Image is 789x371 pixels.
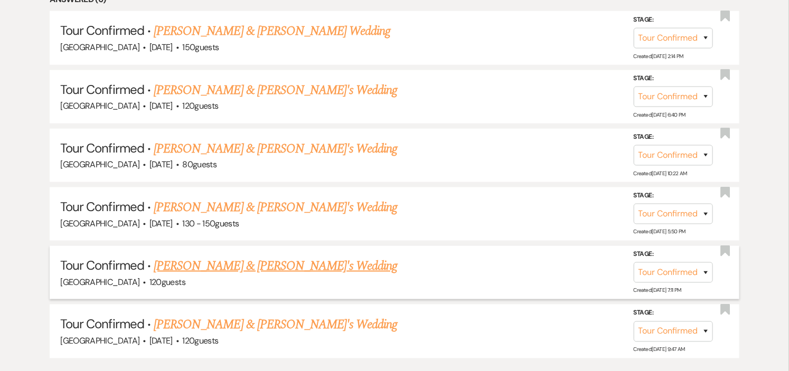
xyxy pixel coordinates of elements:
[634,131,713,143] label: Stage:
[149,100,173,111] span: [DATE]
[60,316,144,332] span: Tour Confirmed
[149,42,173,53] span: [DATE]
[149,159,173,170] span: [DATE]
[60,218,139,229] span: [GEOGRAPHIC_DATA]
[634,14,713,26] label: Stage:
[154,81,398,100] a: [PERSON_NAME] & [PERSON_NAME]'s Wedding
[154,315,398,334] a: [PERSON_NAME] & [PERSON_NAME]'s Wedding
[154,139,398,158] a: [PERSON_NAME] & [PERSON_NAME]'s Wedding
[634,287,681,294] span: Created: [DATE] 7:11 PM
[154,198,398,217] a: [PERSON_NAME] & [PERSON_NAME]'s Wedding
[634,111,685,118] span: Created: [DATE] 6:40 PM
[60,140,144,156] span: Tour Confirmed
[634,170,687,177] span: Created: [DATE] 10:22 AM
[182,159,217,170] span: 80 guests
[149,218,173,229] span: [DATE]
[182,335,218,346] span: 120 guests
[60,81,144,98] span: Tour Confirmed
[149,335,173,346] span: [DATE]
[634,249,713,261] label: Stage:
[60,159,139,170] span: [GEOGRAPHIC_DATA]
[634,190,713,202] label: Stage:
[634,229,685,235] span: Created: [DATE] 5:50 PM
[154,22,390,41] a: [PERSON_NAME] & [PERSON_NAME] Wedding
[149,277,185,288] span: 120 guests
[634,346,685,353] span: Created: [DATE] 9:47 AM
[182,100,218,111] span: 120 guests
[154,256,398,275] a: [PERSON_NAME] & [PERSON_NAME]'s Wedding
[182,218,239,229] span: 130 - 150 guests
[60,42,139,53] span: [GEOGRAPHIC_DATA]
[634,52,683,59] span: Created: [DATE] 2:14 PM
[60,335,139,346] span: [GEOGRAPHIC_DATA]
[182,42,219,53] span: 150 guests
[60,22,144,39] span: Tour Confirmed
[634,308,713,319] label: Stage:
[634,73,713,84] label: Stage:
[60,257,144,273] span: Tour Confirmed
[60,198,144,215] span: Tour Confirmed
[60,100,139,111] span: [GEOGRAPHIC_DATA]
[60,277,139,288] span: [GEOGRAPHIC_DATA]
